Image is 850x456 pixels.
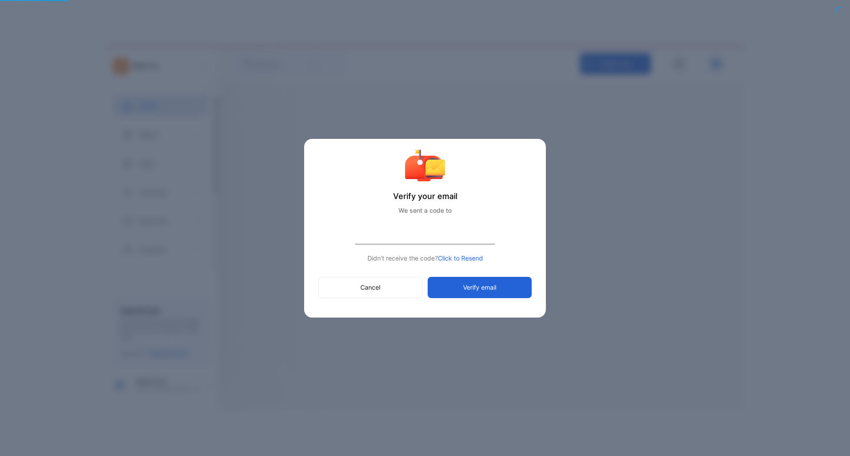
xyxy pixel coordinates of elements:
button: Cancel [318,277,422,298]
button: Verify email [428,277,532,298]
p: Verify your email [318,190,532,202]
p: Didn’t receive the code? [318,253,532,263]
span: Click to Resend [438,254,483,262]
p: We sent a code to [318,206,532,215]
img: verify account [405,149,445,181]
